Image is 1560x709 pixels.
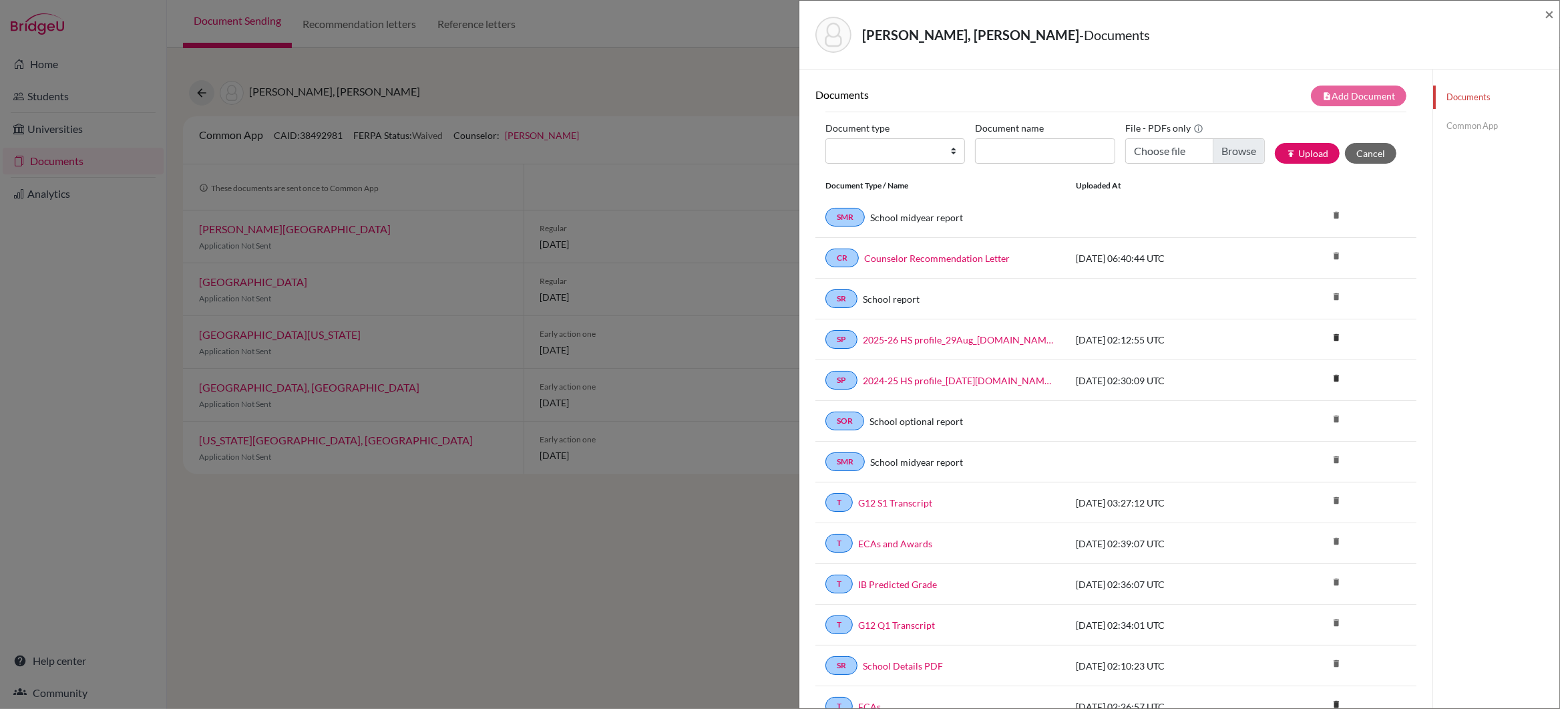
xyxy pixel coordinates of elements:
i: delete [1326,490,1346,511]
a: School optional report [869,414,963,428]
a: 2024-25 HS profile_[DATE][DOMAIN_NAME]_wide [863,374,1056,388]
i: delete [1326,654,1346,674]
i: delete [1326,327,1346,347]
label: Document type [825,118,890,138]
a: SR [825,656,857,675]
i: delete [1326,409,1346,429]
a: SP [825,330,857,349]
i: delete [1326,246,1346,266]
a: ECAs and Awards [858,537,932,551]
button: publishUpload [1275,143,1340,164]
i: delete [1326,450,1346,470]
a: SOR [825,412,864,430]
a: SMR [825,452,865,471]
button: Cancel [1345,143,1396,164]
a: CR [825,249,859,267]
button: note_addAdd Document [1311,86,1406,106]
a: School midyear report [870,455,963,469]
div: [DATE] 02:10:23 UTC [1066,659,1266,673]
a: Counselor Recommendation Letter [864,251,1010,265]
strong: [PERSON_NAME], [PERSON_NAME] [862,27,1079,43]
div: Uploaded at [1066,180,1266,192]
a: T [825,615,853,634]
div: [DATE] 03:27:12 UTC [1066,496,1266,510]
i: delete [1326,368,1346,388]
span: × [1545,4,1554,23]
i: delete [1326,531,1346,551]
div: [DATE] 02:34:01 UTC [1066,618,1266,632]
a: T [825,534,853,553]
i: delete [1326,287,1346,307]
a: Common App [1433,114,1559,138]
span: - Documents [1079,27,1150,43]
a: T [825,493,853,512]
a: G12 Q1 Transcript [858,618,935,632]
div: [DATE] 02:39:07 UTC [1066,537,1266,551]
a: SP [825,371,857,390]
div: Document Type / Name [815,180,1066,192]
div: [DATE] 02:12:55 UTC [1066,333,1266,347]
button: Close [1545,6,1554,22]
a: SR [825,289,857,308]
h6: Documents [815,88,1116,101]
label: Document name [975,118,1044,138]
i: delete [1326,205,1346,225]
a: School Details PDF [863,659,943,673]
i: delete [1326,572,1346,592]
i: delete [1326,613,1346,633]
div: [DATE] 06:40:44 UTC [1066,251,1266,265]
div: [DATE] 02:30:09 UTC [1066,374,1266,388]
a: delete [1326,329,1346,347]
i: publish [1286,149,1296,158]
div: [DATE] 02:36:07 UTC [1066,577,1266,591]
a: School midyear report [870,210,963,225]
a: delete [1326,370,1346,388]
a: School report [863,292,920,306]
i: note_add [1322,92,1332,101]
a: IB Predicted Grade [858,577,937,591]
a: 2025-26 HS profile_29Aug_[DOMAIN_NAME]_wide [863,333,1056,347]
a: SMR [825,208,865,227]
a: Documents [1433,86,1559,109]
a: T [825,575,853,593]
a: G12 S1 Transcript [858,496,932,510]
label: File - PDFs only [1125,118,1203,138]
